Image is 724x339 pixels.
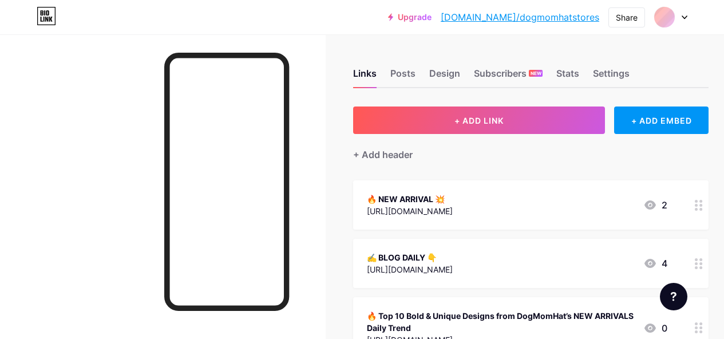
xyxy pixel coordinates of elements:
[353,66,377,87] div: Links
[367,193,453,205] div: 🔥 NEW ARRIVAL 💥
[556,66,579,87] div: Stats
[474,66,543,87] div: Subscribers
[367,310,634,334] div: 🔥 Top 10 Bold & Unique Designs from DogMomHat’s NEW ARRIVALS Daily Trend
[367,263,453,275] div: [URL][DOMAIN_NAME]
[441,10,599,24] a: [DOMAIN_NAME]/dogmomhatstores
[593,66,630,87] div: Settings
[353,107,605,134] button: + ADD LINK
[367,205,453,217] div: [URL][DOMAIN_NAME]
[643,198,667,212] div: 2
[353,148,413,161] div: + Add header
[390,66,416,87] div: Posts
[429,66,460,87] div: Design
[454,116,504,125] span: + ADD LINK
[643,257,667,270] div: 4
[367,251,453,263] div: ✍ BLOG DAILY 👇
[643,321,667,335] div: 0
[614,107,709,134] div: + ADD EMBED
[388,13,432,22] a: Upgrade
[531,70,541,77] span: NEW
[616,11,638,23] div: Share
